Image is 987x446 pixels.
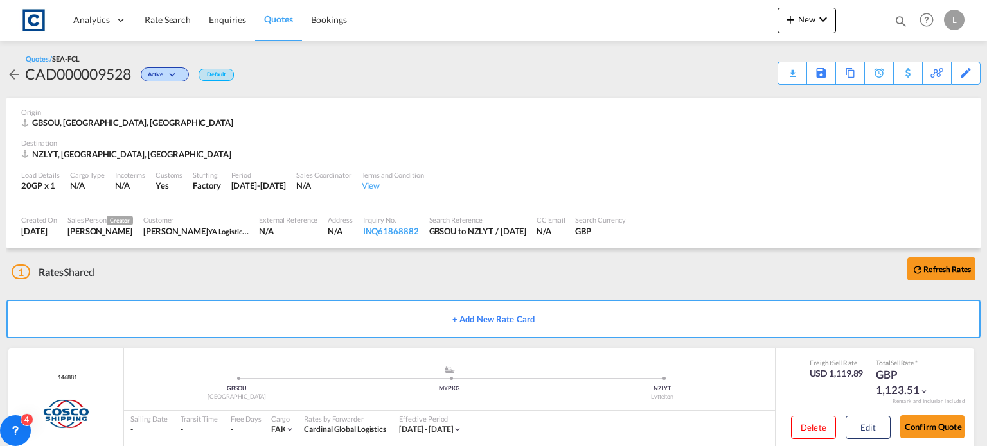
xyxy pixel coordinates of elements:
[810,367,864,380] div: USD 1,119.89
[894,14,908,28] md-icon: icon-magnify
[208,226,272,236] span: YA Logistics (UK) Ltd
[6,64,25,84] div: icon-arrow-left
[6,300,981,338] button: + Add New Rate Card
[363,225,419,237] div: INQ61868882
[67,225,133,237] div: Lynsey Heaton
[923,264,971,274] b: Refresh Rates
[304,414,386,424] div: Rates by Forwarder
[399,424,454,435] div: 01 Sep 2025 - 30 Sep 2025
[209,14,246,25] span: Enquiries
[67,215,133,225] div: Sales Person
[785,62,800,74] div: Quote PDF is not available at this time
[115,170,145,180] div: Incoterms
[783,14,831,24] span: New
[39,266,64,278] span: Rates
[304,424,386,434] span: Cardinal Global Logistics
[21,215,57,225] div: Created On
[193,170,220,180] div: Stuffing
[145,14,191,25] span: Rate Search
[304,424,386,435] div: Cardinal Global Logistics
[143,215,249,225] div: Customer
[363,215,419,225] div: Inquiry No.
[70,180,105,191] div: N/A
[143,225,249,237] div: Martin Ward
[914,359,918,366] span: Subject to Remarks
[181,414,218,424] div: Transit Time
[916,9,938,31] span: Help
[778,8,836,33] button: icon-plus 400-fgNewicon-chevron-down
[52,55,79,63] span: SEA-FCL
[944,10,965,30] div: L
[810,358,864,367] div: Freight Rate
[156,180,182,191] div: Yes
[21,170,60,180] div: Load Details
[296,180,351,191] div: N/A
[131,64,192,84] div: Change Status Here
[894,14,908,33] div: icon-magnify
[264,13,292,24] span: Quotes
[21,180,60,191] div: 20GP x 1
[107,216,133,225] span: Creator
[231,424,233,435] div: -
[148,71,166,83] span: Active
[21,138,966,148] div: Destination
[343,384,556,393] div: MYPKG
[6,67,22,82] md-icon: icon-arrow-left
[575,215,626,225] div: Search Currency
[575,225,626,237] div: GBP
[846,416,891,439] button: Edit
[21,225,57,237] div: 1 Sep 2025
[537,225,565,237] div: N/A
[891,359,901,366] span: Sell
[21,148,235,160] div: NZLYT, Lyttelton, Oceania
[12,265,94,279] div: Shared
[807,62,835,84] div: Save As Template
[328,215,352,225] div: Address
[832,359,843,366] span: Sell
[429,225,527,237] div: GBSOU to NZLYT / 1 Sep 2025
[130,384,343,393] div: GBSOU
[285,425,294,434] md-icon: icon-chevron-down
[883,398,974,405] div: Remark and Inclusion included
[115,180,130,191] div: N/A
[296,170,351,180] div: Sales Coordinator
[199,69,234,81] div: Default
[362,180,424,191] div: View
[791,416,836,439] button: Delete
[916,9,944,32] div: Help
[912,264,923,275] md-icon: icon-refresh
[920,387,929,396] md-icon: icon-chevron-down
[70,170,105,180] div: Cargo Type
[21,117,236,128] div: GBSOU, Southampton, Europe
[73,13,110,26] span: Analytics
[166,72,182,79] md-icon: icon-chevron-down
[19,6,48,35] img: 1fdb9190129311efbfaf67cbb4249bed.jpeg
[900,415,965,438] button: Confirm Quote
[453,425,462,434] md-icon: icon-chevron-down
[556,384,769,393] div: NZLYT
[876,358,940,367] div: Total Rate
[271,414,295,424] div: Cargo
[442,366,458,373] md-icon: assets/icons/custom/ship-fill.svg
[231,170,287,180] div: Period
[130,424,168,435] div: -
[259,215,317,225] div: External Reference
[328,225,352,237] div: N/A
[55,373,76,382] div: Contract / Rate Agreement / Tariff / Spot Pricing Reference Number: 146881
[25,64,131,84] div: CAD000009528
[26,54,80,64] div: Quotes /SEA-FCL
[311,14,347,25] span: Bookings
[55,373,76,382] span: 146881
[876,367,940,398] div: GBP 1,123.51
[12,264,30,279] span: 1
[362,170,424,180] div: Terms and Condition
[399,424,454,434] span: [DATE] - [DATE]
[42,398,89,430] img: COSCO
[156,170,182,180] div: Customs
[21,107,966,117] div: Origin
[32,117,233,128] span: GBSOU, [GEOGRAPHIC_DATA], [GEOGRAPHIC_DATA]
[537,215,565,225] div: CC Email
[907,257,975,280] button: icon-refreshRefresh Rates
[785,64,800,74] md-icon: icon-download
